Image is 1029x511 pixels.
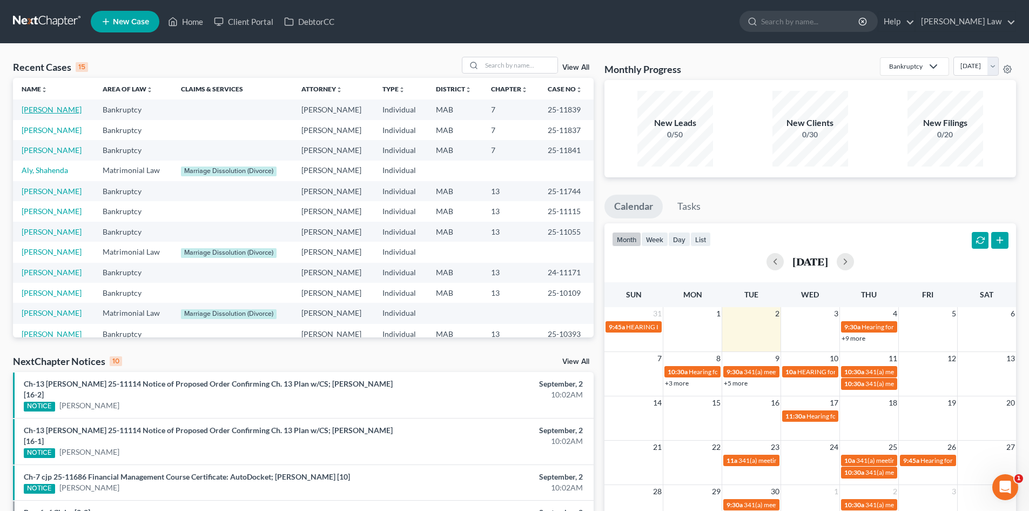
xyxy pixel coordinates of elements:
[403,472,583,482] div: September, 2
[842,334,865,342] a: +9 more
[668,195,710,218] a: Tasks
[293,324,374,344] td: [PERSON_NAME]
[374,283,427,303] td: Individual
[94,120,172,140] td: Bankruptcy
[887,441,898,454] span: 25
[727,501,743,509] span: 9:30a
[637,117,713,129] div: New Leads
[844,323,860,331] span: 9:30a
[403,389,583,400] div: 10:02AM
[907,117,983,129] div: New Filings
[903,456,919,464] span: 9:45a
[887,352,898,365] span: 11
[604,195,663,218] a: Calendar
[146,87,153,93] i: unfold_more
[482,201,539,221] td: 13
[562,358,589,366] a: View All
[604,63,681,76] h3: Monthly Progress
[301,85,342,93] a: Attorneyunfold_more
[785,368,796,376] span: 10a
[806,412,891,420] span: Hearing for [PERSON_NAME]
[844,456,855,464] span: 10a
[482,120,539,140] td: 7
[172,78,293,99] th: Claims & Services
[293,120,374,140] td: [PERSON_NAME]
[652,307,663,320] span: 31
[539,181,594,201] td: 25-11744
[427,324,483,344] td: MAB
[878,12,914,31] a: Help
[427,201,483,221] td: MAB
[94,283,172,303] td: Bankruptcy
[374,120,427,140] td: Individual
[427,283,483,303] td: MAB
[94,99,172,120] td: Bankruptcy
[844,368,864,376] span: 10:30a
[94,161,172,181] td: Matrimonial Law
[668,368,688,376] span: 10:30a
[865,501,970,509] span: 341(a) meeting for [PERSON_NAME]
[951,307,957,320] span: 5
[785,412,805,420] span: 11:30a
[711,441,722,454] span: 22
[427,140,483,160] td: MAB
[772,117,848,129] div: New Clients
[980,290,993,299] span: Sat
[829,352,839,365] span: 10
[59,400,119,411] a: [PERSON_NAME]
[22,125,82,135] a: [PERSON_NAME]
[482,324,539,344] td: 13
[374,222,427,242] td: Individual
[833,485,839,498] span: 1
[293,303,374,323] td: [PERSON_NAME]
[181,167,277,176] div: Marriage Dissolution (Divorce)
[94,324,172,344] td: Bankruptcy
[374,303,427,323] td: Individual
[1005,352,1016,365] span: 13
[1005,441,1016,454] span: 27
[482,222,539,242] td: 13
[844,380,864,388] span: 10:30a
[22,268,82,277] a: [PERSON_NAME]
[770,441,781,454] span: 23
[539,283,594,303] td: 25-10109
[403,425,583,436] div: September, 2
[774,352,781,365] span: 9
[482,181,539,201] td: 13
[907,129,983,140] div: 0/20
[744,368,848,376] span: 341(a) meeting for [PERSON_NAME]
[727,456,737,464] span: 11a
[209,12,279,31] a: Client Portal
[946,396,957,409] span: 19
[293,181,374,201] td: [PERSON_NAME]
[889,62,923,71] div: Bankruptcy
[548,85,582,93] a: Case Nounfold_more
[946,352,957,365] span: 12
[774,307,781,320] span: 2
[727,368,743,376] span: 9:30a
[637,129,713,140] div: 0/50
[279,12,340,31] a: DebtorCC
[844,501,864,509] span: 10:30a
[626,323,763,331] span: HEARING IS CONTINUED for [PERSON_NAME]
[539,140,594,160] td: 25-11841
[738,456,843,464] span: 341(a) meeting for [PERSON_NAME]
[652,485,663,498] span: 28
[992,474,1018,500] iframe: Intercom live chat
[951,485,957,498] span: 3
[163,12,209,31] a: Home
[94,181,172,201] td: Bankruptcy
[1014,474,1023,483] span: 1
[668,232,690,247] button: day
[482,140,539,160] td: 7
[427,99,483,120] td: MAB
[293,263,374,283] td: [PERSON_NAME]
[539,120,594,140] td: 25-11837
[946,441,957,454] span: 26
[59,447,119,457] a: [PERSON_NAME]
[22,207,82,216] a: [PERSON_NAME]
[482,57,557,73] input: Search by name...
[744,501,848,509] span: 341(a) meeting for [PERSON_NAME]
[374,161,427,181] td: Individual
[24,484,55,494] div: NOTICE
